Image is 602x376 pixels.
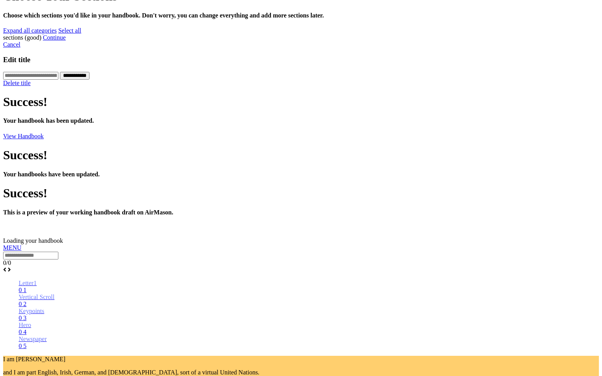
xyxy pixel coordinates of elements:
a: Newspaper 0 5 [19,336,599,349]
span: 0 [3,259,6,266]
h1: Success! [3,186,599,200]
h4: Your handbooks have been updated. [3,171,599,178]
span: 3 [23,315,26,321]
h4: Your handbook has been updated. [3,117,599,124]
a: Letter1 0 1 [19,280,599,293]
span: 0 [8,259,11,266]
span: 0 [19,315,22,321]
a: Cancel [3,41,20,48]
h3: Edit title [3,56,599,64]
span: sections ( ) [3,34,41,41]
a: Delete title [3,80,31,86]
span: Hero [19,322,31,328]
a: Keypoints 0 3 [19,308,599,321]
p: I am [PERSON_NAME] [3,356,599,363]
a: View Handbook [3,133,44,139]
span: Letter1 [19,280,37,286]
h1: Success! [3,95,599,109]
a: Expand all categories [3,27,57,34]
span: / [3,259,11,266]
a: Hero 0 4 [19,322,599,335]
span: 4 [23,329,26,335]
span: Keypoints [19,308,44,314]
span: Loading your handbook [3,237,63,244]
span: 0 [19,343,22,349]
a: MENU [3,244,21,251]
h4: Choose which sections you'd like in your handbook. Don't worry, you can change everything and add... [3,12,599,19]
span: Newspaper [19,336,47,342]
h1: Success! [3,148,599,162]
a: Continue [43,34,66,41]
h4: This is a preview of your working handbook draft on AirMason. [3,209,599,216]
span: 0 [19,301,22,307]
span: 0 [19,329,22,335]
span: Vertical Scroll [19,294,54,300]
p: and I am part English, Irish, German, and [DEMOGRAPHIC_DATA], sort of a virtual United Nations. [3,369,599,376]
span: 2 [23,301,26,307]
a: Vertical Scroll 0 2 [19,294,599,307]
a: Select all [58,27,81,34]
span: 0 [19,287,22,293]
span: good [27,34,39,41]
span: 1 [23,287,26,293]
span: 5 [23,343,26,349]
